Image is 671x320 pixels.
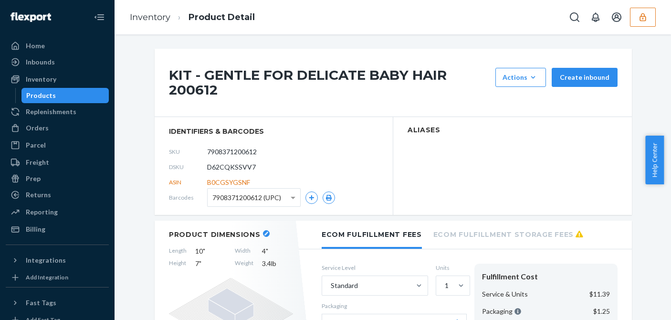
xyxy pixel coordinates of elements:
[6,138,109,153] a: Parcel
[169,246,187,256] span: Length
[322,302,467,310] p: Packaging
[6,72,109,87] a: Inventory
[26,207,58,217] div: Reporting
[130,12,170,22] a: Inventory
[21,88,109,103] a: Products
[26,107,76,117] div: Replenishments
[235,246,253,256] span: Width
[169,178,207,186] span: ASIN
[6,187,109,203] a: Returns
[26,298,56,308] div: Fast Tags
[436,264,467,272] label: Units
[169,148,207,156] span: SKU
[6,120,109,136] a: Orders
[207,178,250,187] span: B0CGSYGSNF
[26,140,46,150] div: Parcel
[169,230,261,239] h2: Product Dimensions
[26,123,49,133] div: Orders
[552,68,618,87] button: Create inbound
[10,12,51,22] img: Flexport logo
[6,253,109,268] button: Integrations
[331,281,358,290] div: Standard
[433,221,583,247] li: Ecom Fulfillment Storage Fees
[26,256,66,265] div: Integrations
[169,127,378,136] span: identifiers & barcodes
[207,162,256,172] span: D62CQKSSVV7
[482,307,521,316] p: Packaging
[444,281,445,290] input: 1
[589,289,610,299] p: $11.39
[6,38,109,53] a: Home
[26,158,49,167] div: Freight
[645,136,664,184] button: Help Center
[322,221,422,249] li: Ecom Fulfillment Fees
[26,57,55,67] div: Inbounds
[607,8,626,27] button: Open account menu
[122,3,262,32] ol: breadcrumbs
[90,8,109,27] button: Close Navigation
[330,281,331,290] input: Standard
[195,246,226,256] span: 10
[6,104,109,119] a: Replenishments
[212,190,281,206] span: 7908371200612 (UPC)
[262,246,293,256] span: 4
[482,289,528,299] p: Service & Units
[6,295,109,310] button: Fast Tags
[503,73,539,82] div: Actions
[322,264,428,272] label: Service Level
[203,247,205,255] span: "
[26,75,56,84] div: Inventory
[169,193,207,202] span: Barcodes
[6,204,109,220] a: Reporting
[408,127,618,134] h2: Aliases
[169,259,187,268] span: Height
[482,271,610,282] div: Fulfillment Cost
[235,259,253,268] span: Weight
[199,259,201,267] span: "
[26,41,45,51] div: Home
[6,272,109,283] a: Add Integration
[6,171,109,186] a: Prep
[195,259,226,268] span: 7
[445,281,449,290] div: 1
[565,8,584,27] button: Open Search Box
[6,155,109,170] a: Freight
[586,8,605,27] button: Open notifications
[266,247,268,255] span: "
[495,68,546,87] button: Actions
[262,259,293,268] span: 3.4 lb
[26,224,45,234] div: Billing
[26,273,68,281] div: Add Integration
[6,222,109,237] a: Billing
[26,91,56,100] div: Products
[169,68,491,97] h1: KIT - GENTLE FOR DELICATE BABY HAIR 200612
[26,190,51,200] div: Returns
[189,12,255,22] a: Product Detail
[169,163,207,171] span: DSKU
[26,174,41,183] div: Prep
[6,54,109,70] a: Inbounds
[593,307,610,316] p: $1.25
